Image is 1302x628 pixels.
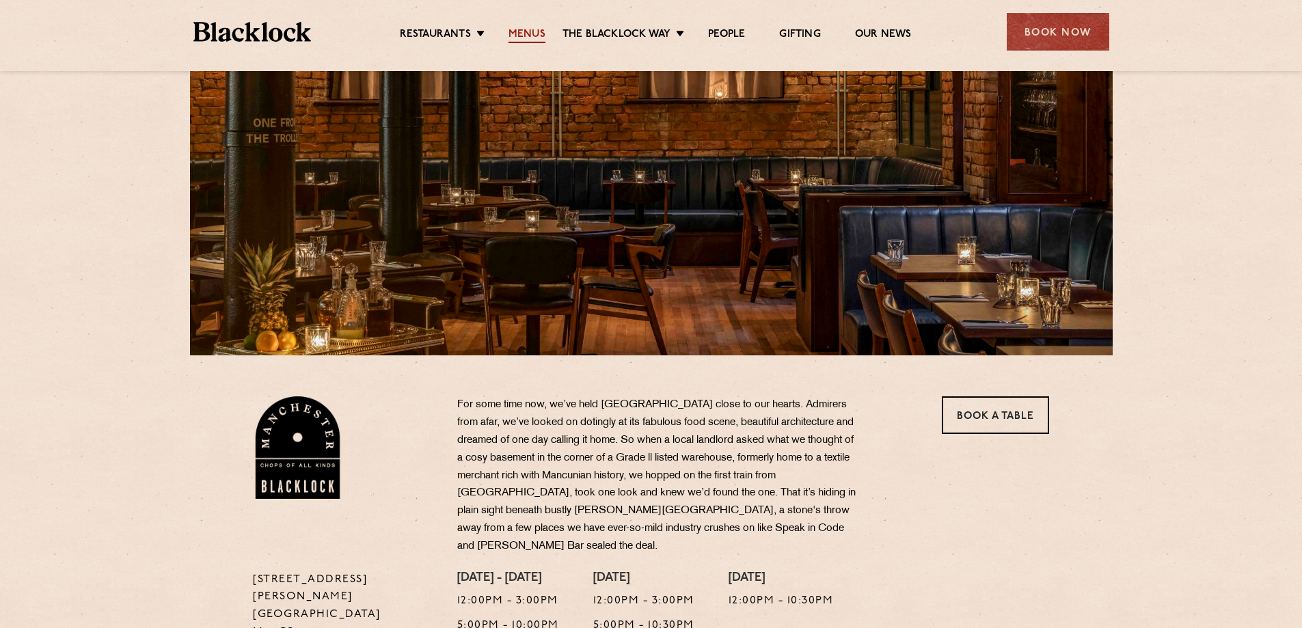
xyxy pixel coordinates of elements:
[708,28,745,43] a: People
[593,571,694,586] h4: [DATE]
[729,571,834,586] h4: [DATE]
[779,28,820,43] a: Gifting
[457,592,559,610] p: 12:00pm - 3:00pm
[1007,13,1109,51] div: Book Now
[508,28,545,43] a: Menus
[593,592,694,610] p: 12:00pm - 3:00pm
[562,28,670,43] a: The Blacklock Way
[942,396,1049,434] a: Book a Table
[855,28,912,43] a: Our News
[253,396,342,499] img: BL_Manchester_Logo-bleed.png
[400,28,471,43] a: Restaurants
[729,592,834,610] p: 12:00pm - 10:30pm
[193,22,312,42] img: BL_Textured_Logo-footer-cropped.svg
[457,571,559,586] h4: [DATE] - [DATE]
[457,396,860,556] p: For some time now, we’ve held [GEOGRAPHIC_DATA] close to our hearts. Admirers from afar, we’ve lo...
